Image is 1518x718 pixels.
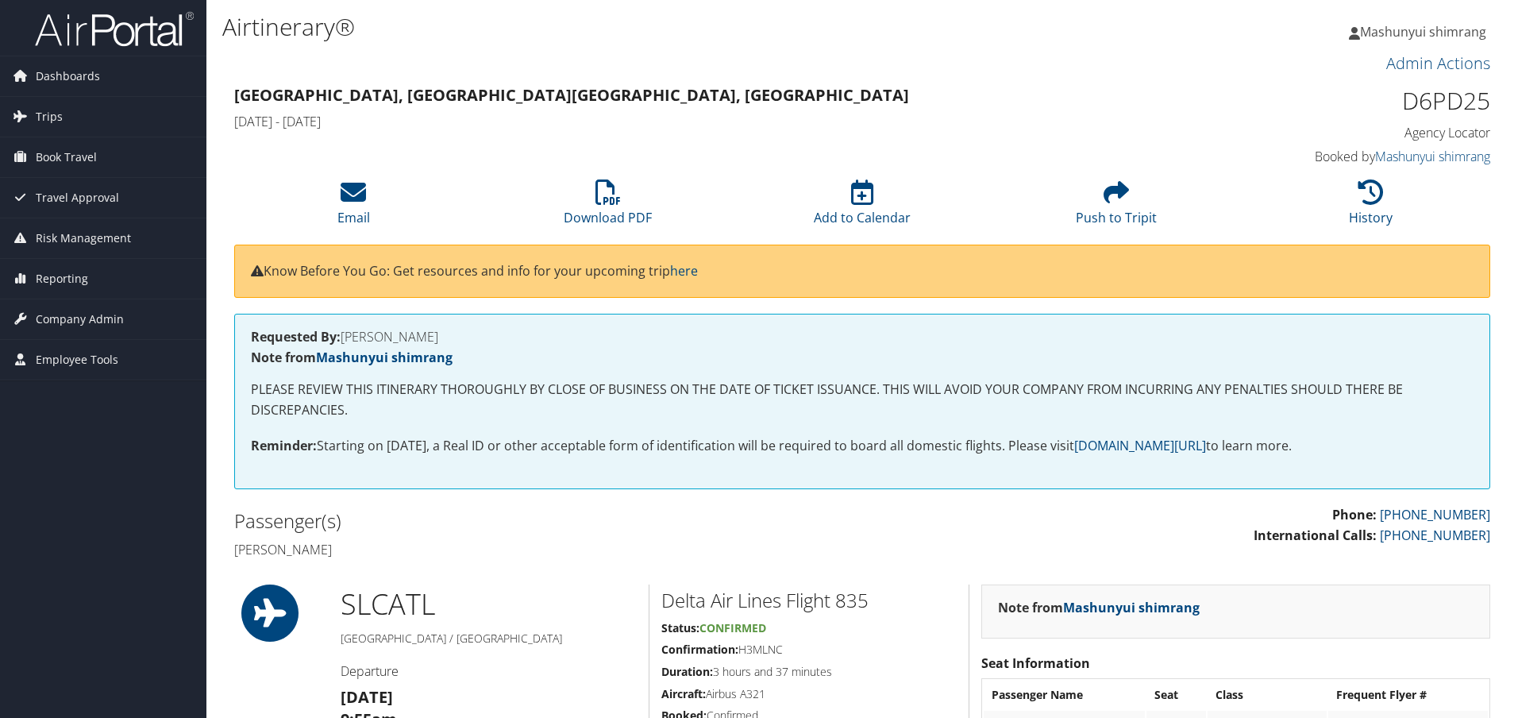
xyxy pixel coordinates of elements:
[1386,52,1490,74] a: Admin Actions
[36,340,118,380] span: Employee Tools
[251,261,1474,282] p: Know Before You Go: Get resources and info for your upcoming trip
[1332,506,1377,523] strong: Phone:
[251,437,317,454] strong: Reminder:
[1194,124,1490,141] h4: Agency Locator
[661,664,957,680] h5: 3 hours and 37 minutes
[699,620,766,635] span: Confirmed
[564,188,652,226] a: Download PDF
[1328,681,1488,709] th: Frequent Flyer #
[661,587,957,614] h2: Delta Air Lines Flight 835
[251,436,1474,457] p: Starting on [DATE], a Real ID or other acceptable form of identification will be required to boar...
[1380,506,1490,523] a: [PHONE_NUMBER]
[251,330,1474,343] h4: [PERSON_NAME]
[984,681,1145,709] th: Passenger Name
[661,642,738,657] strong: Confirmation:
[36,97,63,137] span: Trips
[337,188,370,226] a: Email
[814,188,911,226] a: Add to Calendar
[251,380,1474,420] p: PLEASE REVIEW THIS ITINERARY THOROUGHLY BY CLOSE OF BUSINESS ON THE DATE OF TICKET ISSUANCE. THIS...
[251,349,453,366] strong: Note from
[36,178,119,218] span: Travel Approval
[661,686,957,702] h5: Airbus A321
[1074,437,1206,454] a: [DOMAIN_NAME][URL]
[36,56,100,96] span: Dashboards
[661,642,957,658] h5: H3MLNC
[251,328,341,345] strong: Requested By:
[1380,527,1490,544] a: [PHONE_NUMBER]
[1360,23,1486,41] span: Mashunyui shimrang
[36,218,131,258] span: Risk Management
[661,664,713,679] strong: Duration:
[1208,681,1327,709] th: Class
[341,686,393,708] strong: [DATE]
[1063,599,1200,616] a: Mashunyui shimrang
[36,299,124,339] span: Company Admin
[36,259,88,299] span: Reporting
[661,686,706,701] strong: Aircraft:
[234,113,1170,130] h4: [DATE] - [DATE]
[35,10,194,48] img: airportal-logo.png
[341,662,637,680] h4: Departure
[998,599,1200,616] strong: Note from
[1194,148,1490,165] h4: Booked by
[1146,681,1206,709] th: Seat
[1194,84,1490,118] h1: D6PD25
[341,585,637,624] h1: SLC ATL
[234,84,909,106] strong: [GEOGRAPHIC_DATA], [GEOGRAPHIC_DATA] [GEOGRAPHIC_DATA], [GEOGRAPHIC_DATA]
[316,349,453,366] a: Mashunyui shimrang
[981,654,1090,672] strong: Seat Information
[1349,188,1393,226] a: History
[661,620,699,635] strong: Status:
[234,541,850,558] h4: [PERSON_NAME]
[36,137,97,177] span: Book Travel
[1076,188,1157,226] a: Push to Tripit
[1349,8,1502,56] a: Mashunyui shimrang
[670,262,698,280] a: here
[222,10,1076,44] h1: Airtinerary®
[1375,148,1490,165] a: Mashunyui shimrang
[234,508,850,535] h2: Passenger(s)
[341,631,637,647] h5: [GEOGRAPHIC_DATA] / [GEOGRAPHIC_DATA]
[1254,527,1377,544] strong: International Calls:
